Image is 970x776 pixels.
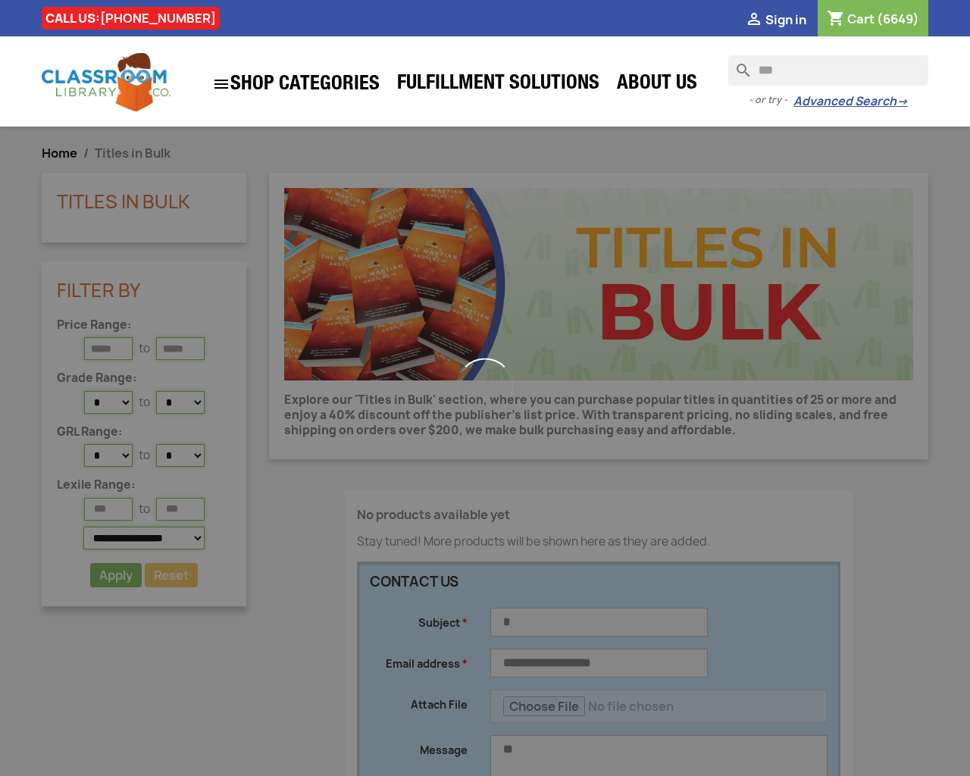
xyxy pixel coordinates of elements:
[728,55,746,74] i: search
[212,75,230,93] i: 
[877,11,919,27] span: (6649)
[765,11,806,28] span: Sign in
[847,11,875,27] span: Cart
[793,94,908,109] a: Advanced Search→
[609,70,705,100] a: About Us
[42,7,220,30] div: CALL US:
[42,53,171,111] img: Classroom Library Company
[827,11,919,27] a: Shopping cart link containing 6649 product(s)
[896,94,908,109] span: →
[205,67,387,101] a: SHOP CATEGORIES
[745,11,806,28] a:  Sign in
[728,55,928,86] input: Search
[749,92,793,108] span: - or try -
[827,11,845,29] i: shopping_cart
[390,70,607,100] a: Fulfillment Solutions
[100,10,216,27] a: [PHONE_NUMBER]
[745,11,763,30] i: 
